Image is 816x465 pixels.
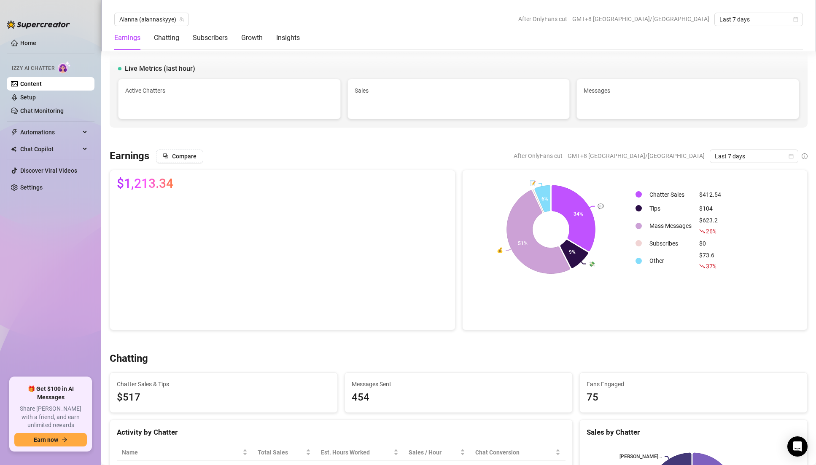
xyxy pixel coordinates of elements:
[117,177,173,190] span: $1,213.34
[699,190,721,199] div: $412.54
[706,227,716,235] span: 26 %
[20,107,64,114] a: Chat Monitoring
[699,239,721,248] div: $0
[706,262,716,270] span: 37 %
[258,448,304,457] span: Total Sales
[719,13,798,26] span: Last 7 days
[119,13,184,26] span: Alanna (alannaskyye)
[163,153,169,159] span: block
[11,129,18,136] span: thunderbolt
[715,150,793,163] span: Last 7 days
[62,437,67,443] span: arrow-right
[20,126,80,139] span: Automations
[12,64,54,72] span: Izzy AI Chatter
[352,390,566,406] div: 454
[110,150,149,163] h3: Earnings
[110,352,148,366] h3: Chatting
[787,436,808,457] div: Open Intercom Messenger
[20,80,42,87] a: Content
[587,379,800,389] span: Fans Engaged
[20,94,36,101] a: Setup
[619,454,662,460] text: [PERSON_NAME]...
[802,153,808,159] span: info-circle
[276,33,300,43] div: Insights
[699,263,705,269] span: fall
[587,427,800,438] div: Sales by Chatter
[14,433,87,446] button: Earn nowarrow-right
[568,150,705,162] span: GMT+8 [GEOGRAPHIC_DATA]/[GEOGRAPHIC_DATA]
[20,184,43,191] a: Settings
[156,150,203,163] button: Compare
[598,203,604,209] text: 💬
[117,390,331,406] span: $517
[253,444,316,461] th: Total Sales
[7,20,70,29] img: logo-BBDzfeDw.svg
[587,390,800,406] div: 75
[179,17,184,22] span: team
[352,379,566,389] span: Messages Sent
[497,247,503,253] text: 💰
[572,13,709,25] span: GMT+8 [GEOGRAPHIC_DATA]/[GEOGRAPHIC_DATA]
[114,33,140,43] div: Earnings
[518,13,567,25] span: After OnlyFans cut
[117,427,566,438] div: Activity by Chatter
[14,405,87,430] span: Share [PERSON_NAME] with a friend, and earn unlimited rewards
[193,33,228,43] div: Subscribers
[20,40,36,46] a: Home
[699,216,721,236] div: $623.2
[793,17,798,22] span: calendar
[409,448,458,457] span: Sales / Hour
[34,436,58,443] span: Earn now
[646,188,695,201] td: Chatter Sales
[589,261,595,267] text: 💸
[646,202,695,215] td: Tips
[117,379,331,389] span: Chatter Sales & Tips
[11,146,16,152] img: Chat Copilot
[125,86,334,95] span: Active Chatters
[699,204,721,213] div: $104
[14,385,87,401] span: 🎁 Get $100 in AI Messages
[646,216,695,236] td: Mass Messages
[584,86,792,95] span: Messages
[172,153,197,160] span: Compare
[699,251,721,271] div: $73.6
[58,61,71,73] img: AI Chatter
[530,180,536,186] text: 📝
[321,448,392,457] div: Est. Hours Worked
[117,444,253,461] th: Name
[646,237,695,250] td: Subscribes
[470,444,566,461] th: Chat Conversion
[154,33,179,43] div: Chatting
[125,64,195,74] span: Live Metrics (last hour)
[122,448,241,457] span: Name
[20,142,80,156] span: Chat Copilot
[789,154,794,159] span: calendar
[699,228,705,234] span: fall
[241,33,263,43] div: Growth
[20,167,77,174] a: Discover Viral Videos
[514,150,563,162] span: After OnlyFans cut
[646,251,695,271] td: Other
[404,444,470,461] th: Sales / Hour
[475,448,554,457] span: Chat Conversion
[355,86,563,95] span: Sales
